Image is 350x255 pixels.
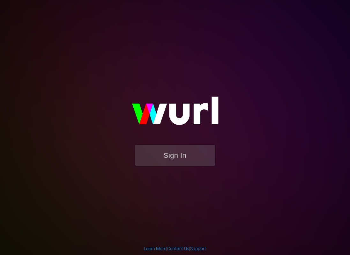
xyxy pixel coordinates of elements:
[167,246,189,251] a: Contact Us
[144,246,166,251] a: Learn More
[135,145,215,166] button: Sign In
[144,245,206,252] div: | |
[190,246,206,251] a: Support
[111,83,239,145] img: wurl-logo-on-black-223613ac3d8ba8fe6dc639794a292ebdb59501304c7dfd60c99c58986ef67473.svg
